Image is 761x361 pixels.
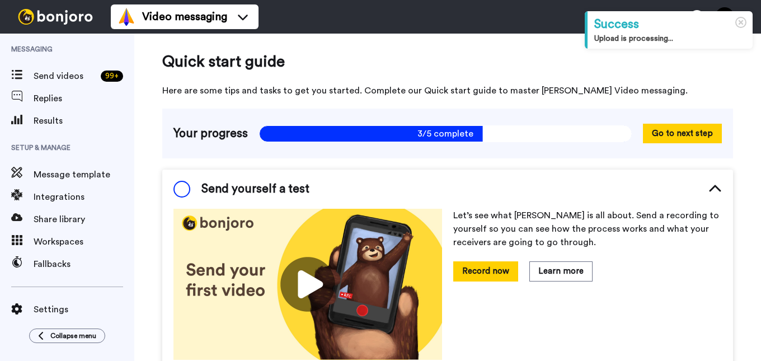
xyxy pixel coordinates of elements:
span: Replies [34,92,134,105]
img: 178eb3909c0dc23ce44563bdb6dc2c11.jpg [173,209,442,360]
span: Message template [34,168,134,181]
img: bj-logo-header-white.svg [13,9,97,25]
span: Quick start guide [162,50,733,73]
span: Send videos [34,69,96,83]
p: Let’s see what [PERSON_NAME] is all about. Send a recording to yourself so you can see how the pr... [453,209,722,249]
span: Integrations [34,190,134,204]
div: Upload is processing... [594,33,746,44]
span: 3/5 complete [259,125,632,142]
span: Your progress [173,125,248,142]
span: Share library [34,213,134,226]
span: Fallbacks [34,257,134,271]
button: Go to next step [643,124,722,143]
span: Settings [34,303,134,316]
button: Record now [453,261,518,281]
img: vm-color.svg [118,8,135,26]
span: Send yourself a test [201,181,309,198]
span: Workspaces [34,235,134,249]
span: Video messaging [142,9,227,25]
span: Collapse menu [50,331,96,340]
span: Results [34,114,134,128]
button: Collapse menu [29,329,105,343]
button: Learn more [529,261,593,281]
div: 99 + [101,71,123,82]
span: Here are some tips and tasks to get you started. Complete our Quick start guide to master [PERSON... [162,84,733,97]
div: Success [594,16,746,33]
